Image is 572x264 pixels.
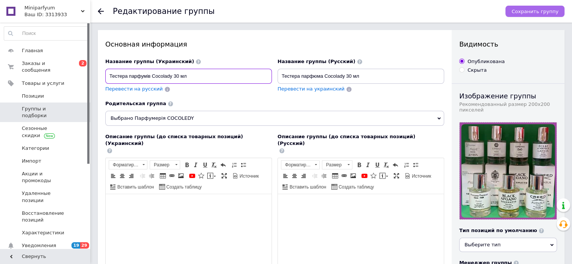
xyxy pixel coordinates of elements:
span: Позиции [22,93,44,100]
a: Добавить видео с YouTube [360,172,369,180]
div: Скрыта [467,67,487,74]
a: Подчеркнутый (Ctrl+U) [201,161,209,169]
div: Опубликована [467,58,505,65]
a: 1.jpg [460,122,557,219]
a: Отменить (Ctrl+Z) [219,161,227,169]
a: Вставить шаблон [109,183,155,191]
a: Вставить / удалить нумерованный список [230,161,238,169]
a: Развернуть [220,172,228,180]
a: Вставить / удалить маркированный список [239,161,247,169]
span: Восстановление позиций [22,210,70,223]
span: Перевести на русский [105,86,163,92]
span: Категории [22,145,49,152]
span: Описание группы (до списка товарных позиций) (Русский) [278,134,415,146]
a: По центру [118,172,126,180]
div: Основная информация [105,39,444,49]
span: Создать таблицу [337,184,374,190]
span: Форматирование [109,161,140,169]
span: Размер [322,161,345,169]
a: Вставить иконку [369,172,378,180]
a: По центру [290,172,299,180]
span: Название группы (Русский) [278,59,355,64]
span: Группы и подборки [22,106,70,119]
a: Таблица [159,172,167,180]
span: Размер [150,161,173,169]
span: Товары и услуги [22,80,64,87]
a: Вставить шаблон [281,183,327,191]
a: Форматирование [109,160,147,169]
a: По правому краю [299,172,308,180]
span: Главная [22,47,43,54]
a: Развернуть [392,172,401,180]
span: Сезонные скидки [22,125,70,139]
a: По левому краю [281,172,290,180]
span: Сохранить группу [511,9,558,14]
a: Подчеркнутый (Ctrl+U) [373,161,381,169]
a: Увеличить отступ [147,172,156,180]
a: По левому краю [109,172,117,180]
a: Создать таблицу [158,183,203,191]
a: Полужирный (Ctrl+B) [355,161,363,169]
span: Вставить шаблон [116,184,154,190]
div: Рекомендованный размер 200х200 пикселей [459,101,557,113]
a: Полужирный (Ctrl+B) [183,161,191,169]
h1: Редактирование группы [113,7,215,16]
span: Тип позиций по умолчанию [459,228,537,233]
a: Вставить сообщение [206,172,217,180]
a: Курсив (Ctrl+I) [364,161,372,169]
span: Перевести на украинский [278,86,344,92]
a: Таблица [331,172,339,180]
a: Источник [231,172,260,180]
span: Создать таблицу [165,184,202,190]
span: Описание группы (до списка товарных позиций) (Украинский) [105,134,243,146]
span: Заказы и сообщения [22,60,70,74]
span: Удаленные позиции [22,190,70,204]
span: Вставить шаблон [288,184,326,190]
span: Форматирование [281,161,312,169]
span: 19 [71,242,80,249]
a: По правому краю [127,172,135,180]
a: Вставить / удалить нумерованный список [402,161,411,169]
a: Добавить видео с YouTube [188,172,196,180]
a: Размер [322,160,352,169]
span: Miniparfyum [24,5,81,11]
span: 29 [80,242,89,249]
a: Вставить/Редактировать ссылку (Ctrl+L) [340,172,348,180]
a: Увеличить отступ [320,172,328,180]
span: Характеристики [22,229,64,236]
span: Импорт [22,158,41,164]
span: Название группы (Украинский) [105,59,194,64]
div: Видимость [459,39,557,49]
a: Отменить (Ctrl+Z) [391,161,399,169]
a: Вставить сообщение [378,172,389,180]
div: Вернуться назад [98,8,104,14]
a: Вставить/Редактировать ссылку (Ctrl+L) [168,172,176,180]
span: Выбрано Парфумерія COCOLEDY [105,111,444,126]
span: Выберите тип [464,242,501,247]
a: Изображение [177,172,185,180]
span: Источник [411,173,431,180]
a: Уменьшить отступ [311,172,319,180]
a: Источник [404,172,432,180]
a: Вставить / удалить маркированный список [411,161,420,169]
a: Создать таблицу [330,183,375,191]
span: Родительская группа [105,101,166,106]
a: Размер [150,160,180,169]
a: Уменьшить отступ [138,172,147,180]
input: Поиск [4,27,88,40]
a: Убрать форматирование [210,161,218,169]
a: Форматирование [281,160,320,169]
div: Ваш ID: 3313933 [24,11,90,18]
a: Убрать форматирование [382,161,390,169]
span: 2 [79,60,86,66]
button: Сохранить группу [505,6,564,17]
a: Вставить иконку [197,172,205,180]
span: Уведомления [22,242,56,249]
p: Изображение группы [459,91,557,101]
a: Изображение [349,172,357,180]
span: Источник [238,173,259,180]
a: Курсив (Ctrl+I) [192,161,200,169]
